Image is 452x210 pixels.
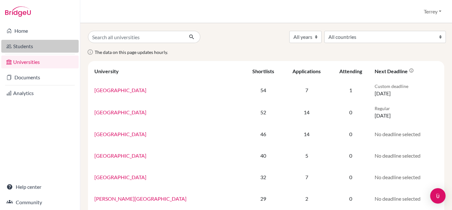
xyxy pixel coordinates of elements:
td: 52 [244,101,283,123]
div: Applications [292,68,321,74]
td: 1 [330,79,371,101]
span: No deadline selected [375,153,421,159]
td: [DATE] [371,101,442,123]
span: The data on this page updates hourly. [95,49,168,55]
button: Terrey [421,5,444,18]
td: 2 [283,188,330,209]
p: Custom deadline [375,83,438,90]
p: Regular [375,105,438,112]
td: 0 [330,166,371,188]
td: 14 [283,101,330,123]
a: Universities [1,56,79,68]
a: Documents [1,71,79,84]
a: [GEOGRAPHIC_DATA] [94,109,146,115]
td: 14 [283,123,330,145]
a: [GEOGRAPHIC_DATA] [94,131,146,137]
a: [GEOGRAPHIC_DATA] [94,87,146,93]
a: [PERSON_NAME][GEOGRAPHIC_DATA] [94,196,187,202]
div: Attending [339,68,362,74]
td: 0 [330,101,371,123]
div: Next deadline [375,68,414,74]
span: No deadline selected [375,131,421,137]
td: 32 [244,166,283,188]
th: University [91,64,244,79]
div: Open Intercom Messenger [430,188,446,204]
td: 0 [330,123,371,145]
span: No deadline selected [375,174,421,180]
td: 0 [330,145,371,166]
a: Analytics [1,87,79,100]
td: 7 [283,166,330,188]
td: 5 [283,145,330,166]
a: [GEOGRAPHIC_DATA] [94,153,146,159]
td: 54 [244,79,283,101]
a: Home [1,24,79,37]
a: Students [1,40,79,53]
td: 0 [330,188,371,209]
a: [GEOGRAPHIC_DATA] [94,174,146,180]
td: 40 [244,145,283,166]
span: No deadline selected [375,196,421,202]
input: Search all universities [88,31,184,43]
img: Bridge-U [5,6,31,17]
td: 46 [244,123,283,145]
a: Help center [1,180,79,193]
td: 7 [283,79,330,101]
td: 29 [244,188,283,209]
td: [DATE] [371,79,442,101]
div: Shortlists [252,68,274,74]
a: Community [1,196,79,209]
